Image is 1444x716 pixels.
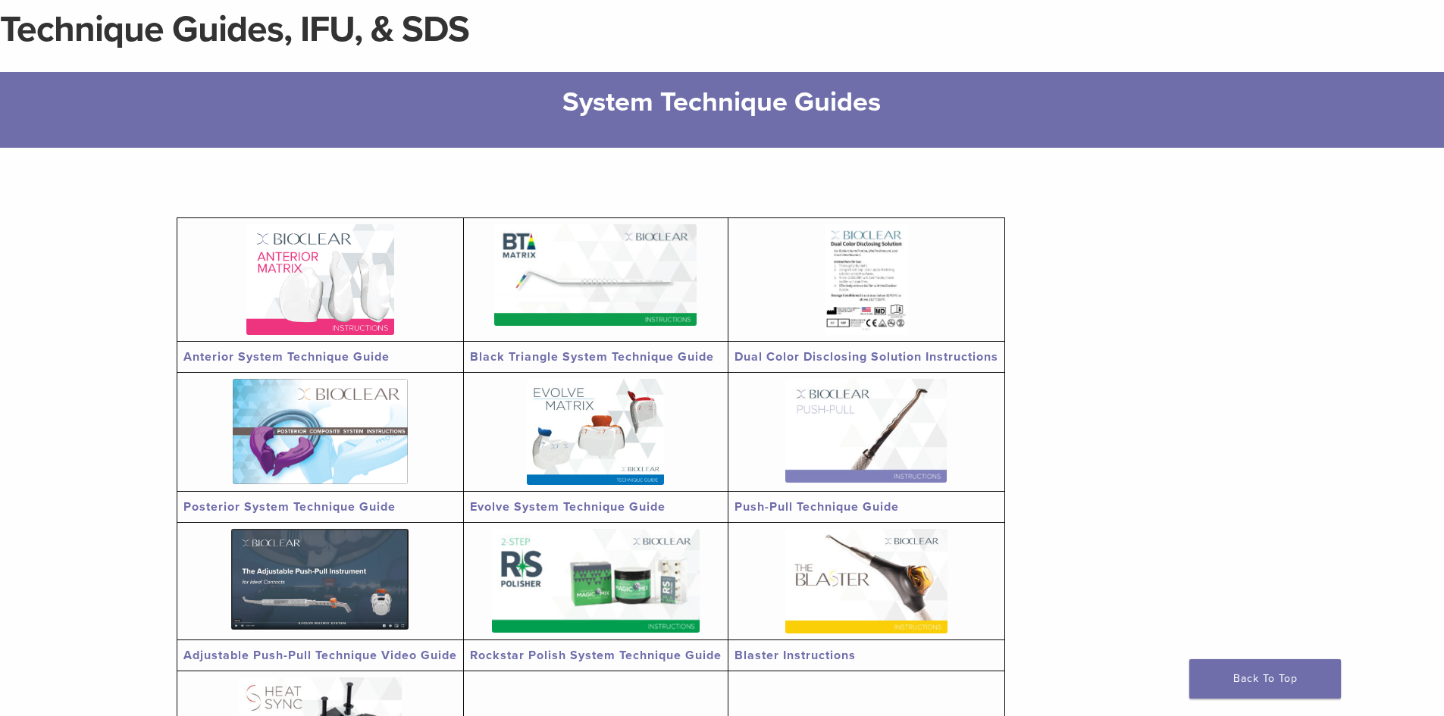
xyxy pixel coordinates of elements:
[735,499,899,514] a: Push-Pull Technique Guide
[252,84,1192,120] h2: System Technique Guides
[735,648,856,663] a: Blaster Instructions
[183,349,390,364] a: Anterior System Technique Guide
[183,648,457,663] a: Adjustable Push-Pull Technique Video Guide
[1189,659,1341,699] a: Back To Top
[183,499,396,514] a: Posterior System Technique Guide
[470,349,714,364] a: Black Triangle System Technique Guide
[470,499,666,514] a: Evolve System Technique Guide
[735,349,998,364] a: Dual Color Disclosing Solution Instructions
[470,648,722,663] a: Rockstar Polish System Technique Guide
